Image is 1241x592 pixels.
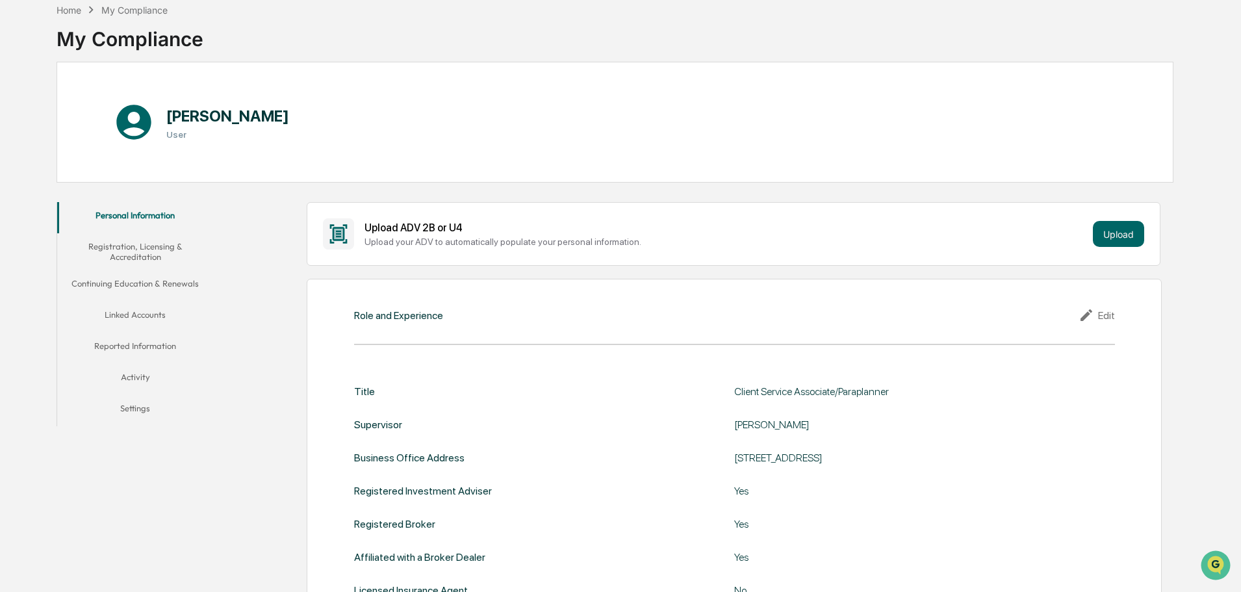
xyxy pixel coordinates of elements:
[365,222,1088,234] div: Upload ADV 2B or U4
[89,159,166,182] a: 🗄️Attestations
[57,202,213,233] button: Personal Information
[129,220,157,230] span: Pylon
[166,107,289,125] h1: [PERSON_NAME]
[734,485,1059,497] div: Yes
[354,551,485,563] div: Affiliated with a Broker Dealer
[1093,221,1144,247] button: Upload
[354,418,402,431] div: Supervisor
[734,551,1059,563] div: Yes
[1079,307,1115,323] div: Edit
[57,270,213,302] button: Continuing Education & Renewals
[354,485,492,497] div: Registered Investment Adviser
[57,202,213,426] div: secondary tabs example
[8,183,87,207] a: 🔎Data Lookup
[734,418,1059,431] div: [PERSON_NAME]
[365,237,1088,247] div: Upload your ADV to automatically populate your personal information.
[13,99,36,123] img: 1746055101610-c473b297-6a78-478c-a979-82029cc54cd1
[57,364,213,395] button: Activity
[1199,549,1235,584] iframe: Open customer support
[734,385,1059,398] div: Client Service Associate/Paraplanner
[57,17,203,51] div: My Compliance
[13,190,23,200] div: 🔎
[8,159,89,182] a: 🖐️Preclearance
[354,309,443,322] div: Role and Experience
[57,333,213,364] button: Reported Information
[44,99,213,112] div: Start new chat
[734,518,1059,530] div: Yes
[354,518,435,530] div: Registered Broker
[13,27,237,48] p: How can we help?
[57,395,213,426] button: Settings
[13,165,23,175] div: 🖐️
[44,112,164,123] div: We're available if you need us!
[94,165,105,175] div: 🗄️
[107,164,161,177] span: Attestations
[166,129,289,140] h3: User
[92,220,157,230] a: Powered byPylon
[354,452,465,464] div: Business Office Address
[26,164,84,177] span: Preclearance
[57,302,213,333] button: Linked Accounts
[221,103,237,119] button: Start new chat
[354,385,375,398] div: Title
[57,233,213,270] button: Registration, Licensing & Accreditation
[734,452,1059,464] div: [STREET_ADDRESS]
[26,188,82,201] span: Data Lookup
[57,5,81,16] div: Home
[34,59,214,73] input: Clear
[101,5,168,16] div: My Compliance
